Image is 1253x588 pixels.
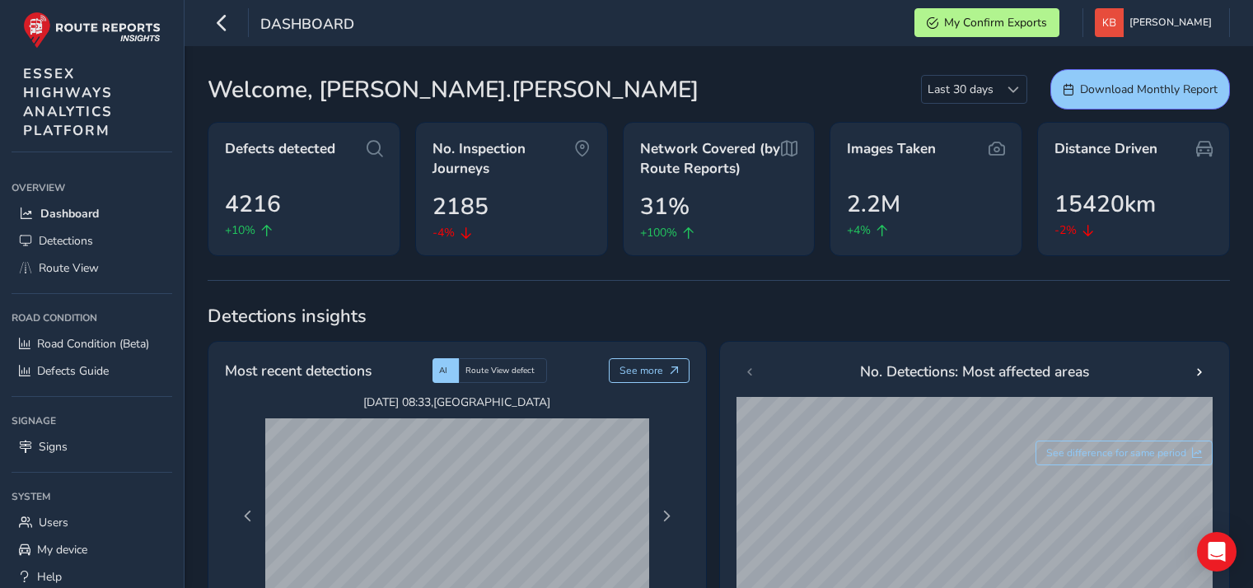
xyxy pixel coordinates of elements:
[12,433,172,460] a: Signs
[847,139,936,159] span: Images Taken
[225,222,255,239] span: +10%
[40,206,99,222] span: Dashboard
[37,569,62,585] span: Help
[23,12,161,49] img: rr logo
[225,360,372,381] span: Most recent detections
[609,358,690,383] button: See more
[1054,187,1156,222] span: 15420km
[208,304,1230,329] span: Detections insights
[1046,446,1186,460] span: See difference for same period
[1054,139,1157,159] span: Distance Driven
[12,330,172,357] a: Road Condition (Beta)
[260,14,354,37] span: Dashboard
[432,358,459,383] div: AI
[12,408,172,433] div: Signage
[432,139,574,178] span: No. Inspection Journeys
[922,76,999,103] span: Last 30 days
[12,175,172,200] div: Overview
[432,189,489,224] span: 2185
[459,358,547,383] div: Route View defect
[12,484,172,509] div: System
[39,439,68,455] span: Signs
[1036,441,1213,465] button: See difference for same period
[847,222,871,239] span: +4%
[619,364,663,377] span: See more
[944,15,1047,30] span: My Confirm Exports
[847,187,900,222] span: 2.2M
[1197,532,1237,572] div: Open Intercom Messenger
[655,505,678,528] button: Next Page
[640,189,690,224] span: 31%
[39,233,93,249] span: Detections
[12,357,172,385] a: Defects Guide
[12,306,172,330] div: Road Condition
[225,187,281,222] span: 4216
[12,227,172,254] a: Detections
[432,224,455,241] span: -4%
[37,542,87,558] span: My device
[225,139,335,159] span: Defects detected
[640,139,782,178] span: Network Covered (by Route Reports)
[1054,222,1077,239] span: -2%
[860,361,1089,382] span: No. Detections: Most affected areas
[37,363,109,379] span: Defects Guide
[12,254,172,282] a: Route View
[1129,8,1212,37] span: [PERSON_NAME]
[265,394,649,410] span: [DATE] 08:33 , [GEOGRAPHIC_DATA]
[1080,82,1218,97] span: Download Monthly Report
[208,72,699,107] span: Welcome, [PERSON_NAME].[PERSON_NAME]
[1050,69,1230,110] button: Download Monthly Report
[39,515,68,530] span: Users
[465,365,535,376] span: Route View defect
[12,536,172,563] a: My device
[12,509,172,536] a: Users
[439,365,447,376] span: AI
[914,8,1059,37] button: My Confirm Exports
[640,224,677,241] span: +100%
[23,64,113,140] span: ESSEX HIGHWAYS ANALYTICS PLATFORM
[1095,8,1124,37] img: diamond-layout
[37,336,149,352] span: Road Condition (Beta)
[39,260,99,276] span: Route View
[12,200,172,227] a: Dashboard
[236,505,259,528] button: Previous Page
[1095,8,1218,37] button: [PERSON_NAME]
